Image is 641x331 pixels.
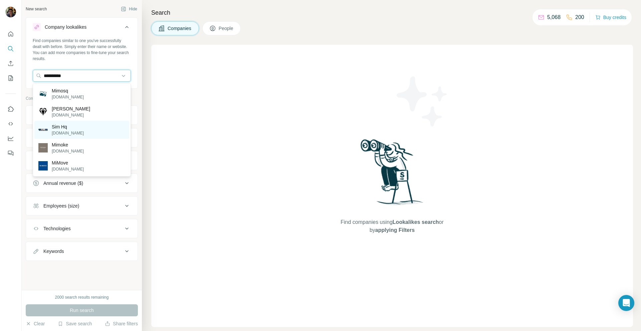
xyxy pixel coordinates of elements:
button: Enrich CSV [5,57,16,69]
p: [DOMAIN_NAME] [52,130,84,136]
div: Open Intercom Messenger [618,295,634,311]
div: Annual revenue ($) [43,180,83,187]
div: 2000 search results remaining [55,294,109,300]
button: HQ location [26,152,138,169]
img: Sim Hq [38,129,48,130]
button: Dashboard [5,132,16,144]
p: 5,068 [547,13,561,21]
button: Use Surfe on LinkedIn [5,103,16,115]
p: [DOMAIN_NAME] [52,112,90,118]
button: Hide [116,4,142,14]
button: Keywords [26,243,138,259]
button: Company lookalikes [26,19,138,38]
button: Industry [26,130,138,146]
button: Employees (size) [26,198,138,214]
img: Avatar [5,7,16,17]
button: Save search [58,320,92,327]
button: Feedback [5,147,16,159]
div: Company lookalikes [45,24,86,30]
h4: Search [151,8,633,17]
div: Employees (size) [43,203,79,209]
span: Lookalikes search [393,219,439,225]
p: [PERSON_NAME] [52,105,90,112]
img: Mimosq [38,89,48,98]
button: Buy credits [595,13,626,22]
p: MiMove [52,159,84,166]
button: Share filters [105,320,138,327]
span: Find companies using or by [339,218,445,234]
img: Mimoh [38,107,48,116]
div: Find companies similar to one you've successfully dealt with before. Simply enter their name or w... [33,38,131,62]
img: Surfe Illustration - Stars [392,71,452,131]
img: Mimoke [38,143,48,152]
div: New search [26,6,47,12]
p: Mimoke [52,141,84,148]
button: Company [26,107,138,123]
p: 200 [575,13,584,21]
button: Annual revenue ($) [26,175,138,191]
div: Keywords [43,248,64,255]
span: People [219,25,234,32]
p: [DOMAIN_NAME] [52,94,84,100]
p: [DOMAIN_NAME] [52,166,84,172]
button: Use Surfe API [5,118,16,130]
p: Company information [26,95,138,101]
span: applying Filters [375,227,415,233]
p: [DOMAIN_NAME] [52,148,84,154]
span: Companies [168,25,192,32]
button: Quick start [5,28,16,40]
button: My lists [5,72,16,84]
p: Sim Hq [52,123,84,130]
div: Technologies [43,225,71,232]
p: Mimosq [52,87,84,94]
img: MiMove [38,161,48,171]
button: Technologies [26,221,138,237]
img: Surfe Illustration - Woman searching with binoculars [358,137,427,212]
button: Search [5,43,16,55]
button: Clear [26,320,45,327]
